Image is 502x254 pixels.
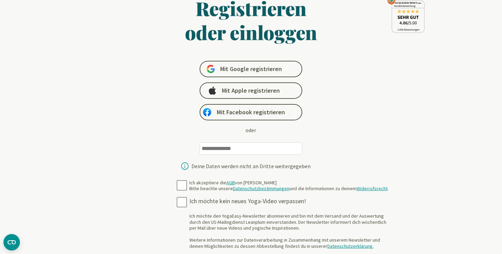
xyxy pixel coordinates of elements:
div: Ich möchte kein neues Yoga-Video verpassen! [189,197,392,205]
span: Mit Facebook registrieren [217,108,285,116]
a: Mit Apple registrieren [200,82,302,99]
a: Widerrufsrecht [356,185,388,192]
a: AGB [226,180,235,186]
div: Ich akzeptiere die von [PERSON_NAME] Bitte beachte unsere und die Informationen zu deinem . [189,180,389,192]
button: CMP-Widget öffnen [3,234,20,251]
a: Mit Google registrieren [200,61,302,77]
a: Mit Facebook registrieren [200,104,302,120]
a: Datenschutzbestimmungen [233,185,289,192]
div: oder [246,126,256,134]
span: Mit Apple registrieren [222,86,280,95]
div: Deine Daten werden nicht an Dritte weitergegeben [191,163,311,169]
a: Datenschutzerklärung. [327,243,374,249]
div: Ich möchte den YogaEasy-Newsletter abonnieren und bin mit dem Versand und der Auswertung durch de... [189,213,392,249]
span: Mit Google registrieren [220,65,282,73]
